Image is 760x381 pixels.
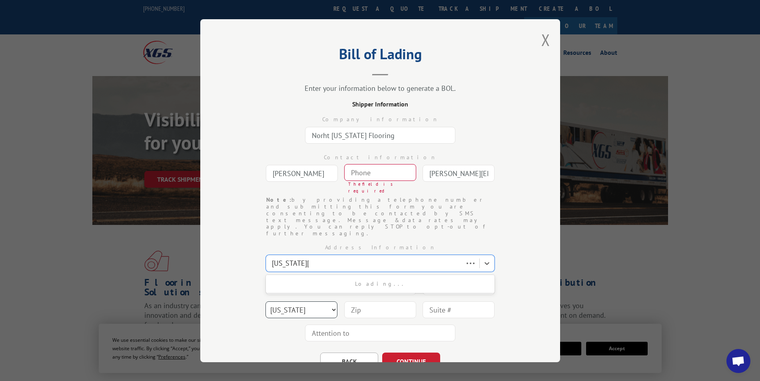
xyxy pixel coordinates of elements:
button: CONTINUE [382,353,440,370]
strong: Note: [266,196,291,203]
div: Shipper Information [240,99,520,109]
input: Address [266,278,416,295]
input: Suite # [423,301,495,318]
input: Company Name [305,127,455,144]
div: Address Information [240,243,520,252]
h2: Bill of Lading [240,48,520,64]
input: Contact Name [266,165,338,182]
input: City [423,278,495,295]
div: The field is required [348,181,416,194]
div: Loading... [266,277,495,291]
input: Attention to [305,325,455,341]
div: by providing a telephone number and submitting this form you are consenting to be contacted by SM... [266,197,494,237]
div: Company information [240,115,520,124]
input: Email [423,165,495,182]
input: Zip [344,301,416,318]
div: Contact information [240,153,520,162]
input: Phone [344,164,416,181]
div: Enter your information below to generate a BOL. [240,84,520,93]
div: Open chat [726,349,750,373]
button: BACK [320,353,378,370]
button: Close modal [541,29,550,50]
